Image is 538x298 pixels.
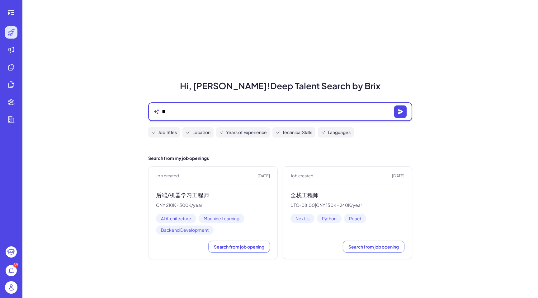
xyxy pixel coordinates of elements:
span: [DATE] [257,173,270,179]
h2: Search from my job openings [148,155,412,161]
span: Languages [328,129,351,136]
span: React [344,214,366,223]
span: Search from job opening [214,244,264,249]
span: Job Titles [158,129,177,136]
span: Backend Development [156,226,214,235]
img: user_logo.png [5,281,17,294]
span: AI Architecture [156,214,196,223]
span: Years of Experience [226,129,267,136]
span: Machine Learning [199,214,244,223]
h3: 后端/机器学习工程师 [156,192,270,199]
span: Next.js [290,214,314,223]
span: Python [317,214,342,223]
span: Search from job opening [348,244,399,249]
span: Location [192,129,210,136]
p: UTC-08:00 | CNY 150K - 240K/year [290,203,404,208]
button: Search from job opening [208,241,270,253]
span: Job created [290,173,314,179]
span: [DATE] [392,173,404,179]
span: Job created [156,173,179,179]
span: Technical Skills [282,129,312,136]
div: 89 [13,263,18,268]
p: CNY 210K - 300K/year [156,203,270,208]
button: Search from job opening [343,241,404,253]
h3: 全栈工程师 [290,192,404,199]
h1: Hi, [PERSON_NAME]! Deep Talent Search by Brix [141,79,420,92]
